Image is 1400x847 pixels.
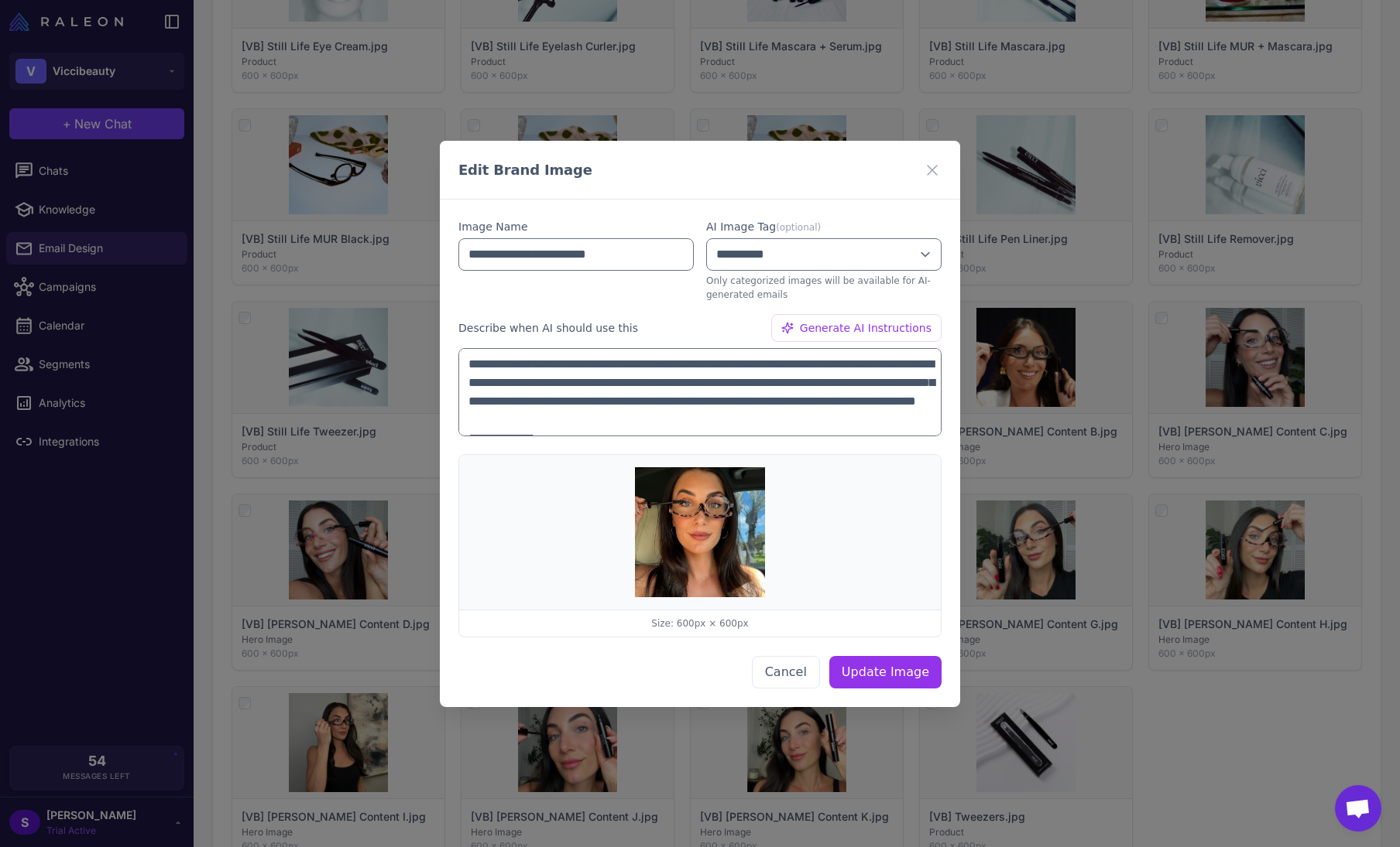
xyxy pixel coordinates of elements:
[771,313,942,341] button: Generate AI Instructions
[635,466,765,596] img: [VB] Taylor Content E.jpg
[752,655,820,688] button: Cancel
[458,159,592,180] h3: Edit Brand Image
[800,319,932,336] span: Generate AI Instructions
[706,218,942,235] label: AI Image Tag
[706,273,942,301] p: Only categorized images will be available for AI-generated emails
[829,655,942,688] button: Update Image
[459,609,941,636] div: Size: 600px × 600px
[776,222,821,233] span: (optional)
[458,319,638,336] label: Describe when AI should use this
[1335,785,1381,832] div: Open chat
[458,218,694,235] label: Image Name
